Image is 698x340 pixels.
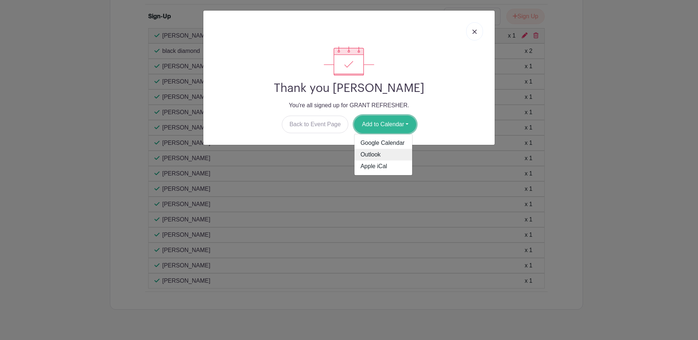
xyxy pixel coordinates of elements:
[282,116,349,133] a: Back to Event Page
[209,81,489,95] h2: Thank you [PERSON_NAME]
[354,116,416,133] button: Add to Calendar
[354,161,412,172] a: Apple iCal
[354,137,412,149] a: Google Calendar
[354,149,412,161] a: Outlook
[472,30,477,34] img: close_button-5f87c8562297e5c2d7936805f587ecaba9071eb48480494691a3f1689db116b3.svg
[209,101,489,110] p: You're all signed up for GRANT REFRESHER.
[324,46,374,76] img: signup_complete-c468d5dda3e2740ee63a24cb0ba0d3ce5d8a4ecd24259e683200fb1569d990c8.svg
